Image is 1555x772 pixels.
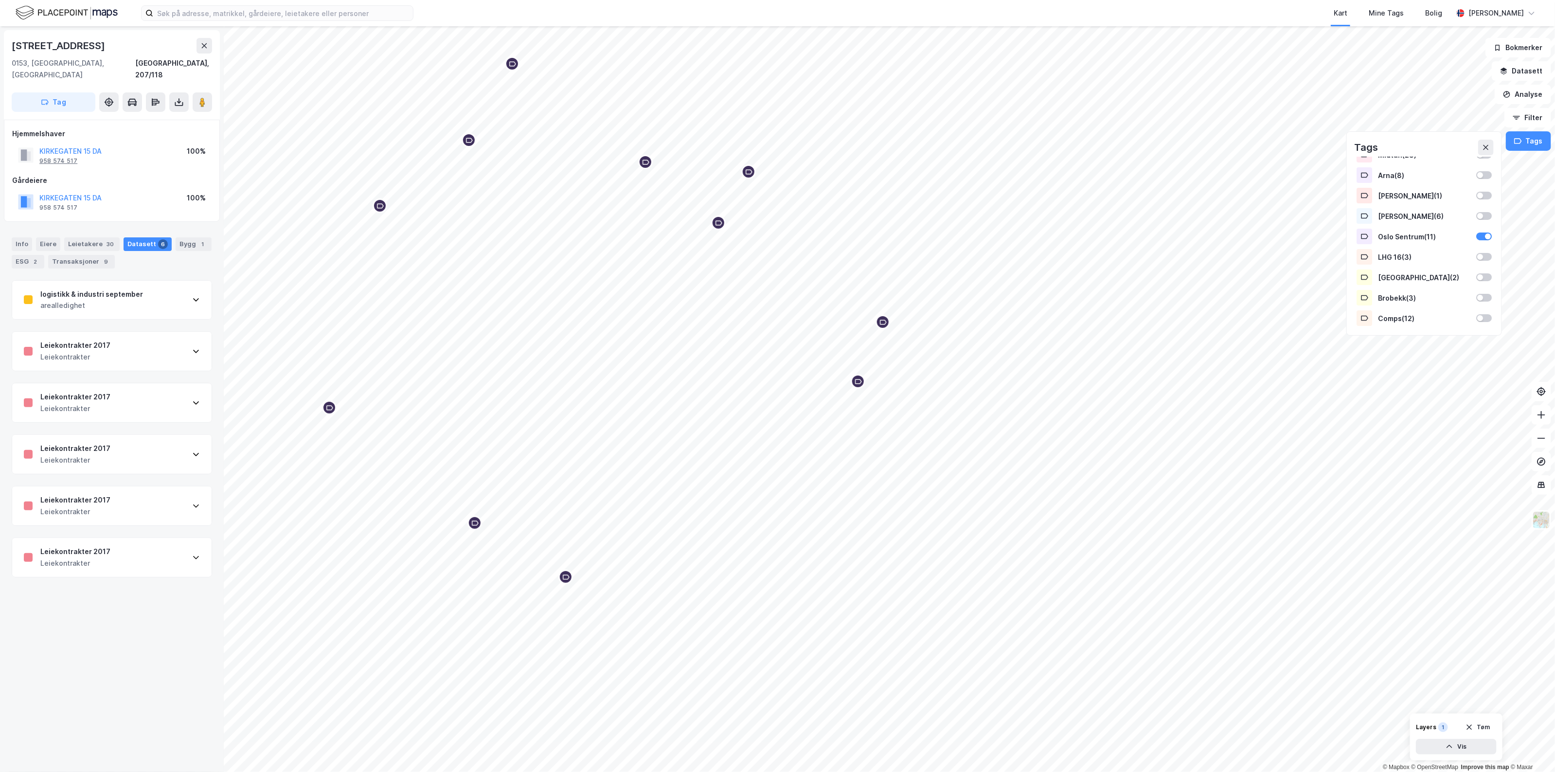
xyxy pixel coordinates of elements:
[39,157,77,165] div: 958 574 517
[1378,171,1470,180] div: Arna ( 8 )
[1334,7,1347,19] div: Kart
[1485,38,1551,57] button: Bokmerker
[1378,192,1470,200] div: [PERSON_NAME] ( 1 )
[31,257,40,267] div: 2
[1495,85,1551,104] button: Analyse
[40,391,110,403] div: Leiekontrakter 2017
[12,175,212,186] div: Gårdeiere
[12,92,95,112] button: Tag
[322,400,337,415] div: Map marker
[373,198,387,213] div: Map marker
[105,239,116,249] div: 30
[1425,7,1442,19] div: Bolig
[1369,7,1404,19] div: Mine Tags
[176,237,212,251] div: Bygg
[12,38,107,54] div: [STREET_ADDRESS]
[40,300,143,311] div: arealledighet
[39,204,77,212] div: 958 574 517
[48,255,115,269] div: Transaksjoner
[1532,511,1551,529] img: Z
[876,315,890,329] div: Map marker
[12,255,44,269] div: ESG
[1506,725,1555,772] iframe: Chat Widget
[1378,294,1470,302] div: Brobekk ( 3 )
[40,443,110,454] div: Leiekontrakter 2017
[505,56,519,71] div: Map marker
[40,494,110,506] div: Leiekontrakter 2017
[40,340,110,351] div: Leiekontrakter 2017
[558,570,573,584] div: Map marker
[124,237,172,251] div: Datasett
[153,6,413,20] input: Søk på adresse, matrikkel, gårdeiere, leietakere eller personer
[135,57,212,81] div: [GEOGRAPHIC_DATA], 207/118
[40,351,110,363] div: Leiekontrakter
[12,237,32,251] div: Info
[12,57,135,81] div: 0153, [GEOGRAPHIC_DATA], [GEOGRAPHIC_DATA]
[1378,233,1470,241] div: Oslo Sentrum ( 11 )
[741,164,756,179] div: Map marker
[1461,764,1509,771] a: Improve this map
[40,454,110,466] div: Leiekontrakter
[851,374,865,389] div: Map marker
[40,546,110,557] div: Leiekontrakter 2017
[40,506,110,518] div: Leiekontrakter
[64,237,120,251] div: Leietakere
[40,557,110,569] div: Leiekontrakter
[198,239,208,249] div: 1
[158,239,168,249] div: 6
[1459,719,1497,735] button: Tøm
[101,257,111,267] div: 9
[40,288,143,300] div: logistikk & industri september
[1383,764,1410,771] a: Mapbox
[36,237,60,251] div: Eiere
[1506,131,1551,151] button: Tags
[1468,7,1524,19] div: [PERSON_NAME]
[1416,739,1497,754] button: Vis
[638,155,653,169] div: Map marker
[1412,764,1459,771] a: OpenStreetMap
[1378,273,1470,282] div: [GEOGRAPHIC_DATA] ( 2 )
[187,145,206,157] div: 100%
[1378,314,1470,323] div: Comps ( 12 )
[1355,140,1378,155] div: Tags
[1504,108,1551,127] button: Filter
[467,516,482,530] div: Map marker
[711,215,726,230] div: Map marker
[1492,61,1551,81] button: Datasett
[462,133,476,147] div: Map marker
[1416,723,1436,731] div: Layers
[187,192,206,204] div: 100%
[1378,212,1470,220] div: [PERSON_NAME] ( 6 )
[40,403,110,414] div: Leiekontrakter
[12,128,212,140] div: Hjemmelshaver
[1438,722,1448,732] div: 1
[16,4,118,21] img: logo.f888ab2527a4732fd821a326f86c7f29.svg
[1378,253,1470,261] div: LHG 16 ( 3 )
